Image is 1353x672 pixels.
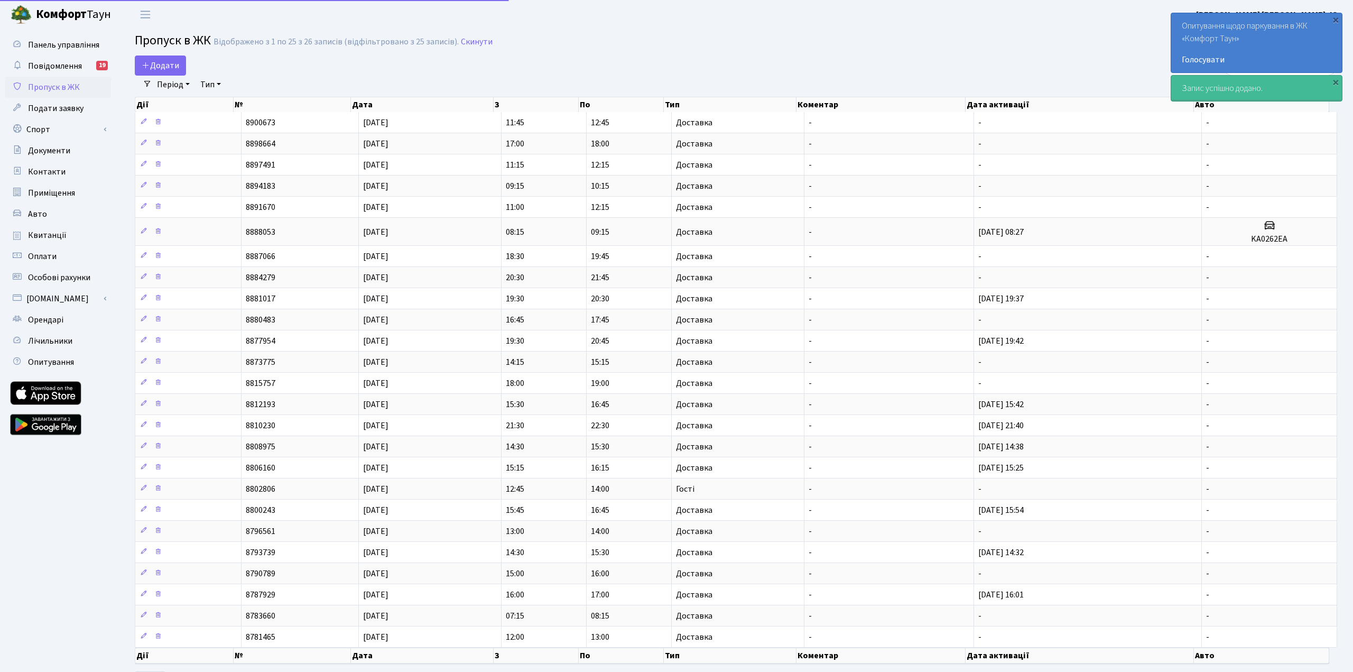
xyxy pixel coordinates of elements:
b: [PERSON_NAME] [PERSON_NAME]. Ю. [1196,9,1340,21]
span: [DATE] [363,504,388,516]
span: Доставка [676,569,712,578]
span: 15:00 [506,568,524,579]
span: - [809,420,812,431]
span: - [809,226,812,238]
span: Опитування [28,356,74,368]
span: Доставка [676,464,712,472]
span: Доставка [676,252,712,261]
th: З [494,97,579,112]
span: Повідомлення [28,60,82,72]
span: 15:15 [591,356,609,368]
span: Доставка [676,591,712,599]
span: Документи [28,145,70,157]
span: Контакти [28,166,66,178]
span: - [809,251,812,262]
span: [DATE] [363,138,388,150]
span: 12:45 [591,117,609,128]
span: - [1206,610,1209,622]
span: Особові рахунки [28,272,90,283]
span: Доставка [676,527,712,536]
span: [DATE] [363,159,388,171]
span: [DATE] [363,356,388,368]
a: Опитування [5,352,111,373]
span: Доставка [676,161,712,169]
span: 8898664 [246,138,275,150]
span: - [1206,504,1209,516]
span: - [1206,180,1209,192]
span: Лічильники [28,335,72,347]
span: Доставка [676,506,712,514]
span: [DATE] 16:01 [978,589,1024,601]
span: - [1206,441,1209,453]
span: - [978,272,981,283]
th: Дата [351,97,494,112]
span: - [809,356,812,368]
span: 16:45 [591,504,609,516]
span: - [809,441,812,453]
span: 22:30 [591,420,609,431]
span: Доставка [676,358,712,366]
span: - [1206,159,1209,171]
span: [DATE] [363,314,388,326]
span: 20:45 [591,335,609,347]
span: - [978,526,981,537]
span: 8790789 [246,568,275,579]
span: - [1206,314,1209,326]
span: 8897491 [246,159,275,171]
span: Доставка [676,337,712,345]
span: [DATE] [363,335,388,347]
span: 19:00 [591,378,609,389]
span: 17:45 [591,314,609,326]
span: [DATE] 19:37 [978,293,1024,305]
span: 16:45 [506,314,524,326]
span: - [1206,293,1209,305]
span: 8888053 [246,226,275,238]
span: Доставка [676,400,712,409]
span: - [809,462,812,474]
span: [DATE] 15:54 [978,504,1024,516]
span: - [809,568,812,579]
span: Оплати [28,251,57,262]
a: Повідомлення19 [5,56,111,77]
a: Подати заявку [5,98,111,119]
span: 09:15 [506,180,524,192]
span: 08:15 [506,226,524,238]
span: Панель управління [28,39,99,51]
span: - [1206,399,1209,410]
th: Дата активації [966,648,1194,664]
span: 8810230 [246,420,275,431]
a: Контакти [5,161,111,182]
span: - [1206,631,1209,643]
span: - [809,399,812,410]
span: Доставка [676,379,712,388]
span: 14:30 [506,441,524,453]
span: - [978,159,981,171]
span: [DATE] [363,610,388,622]
span: 8887066 [246,251,275,262]
span: 16:15 [591,462,609,474]
b: Комфорт [36,6,87,23]
a: Оплати [5,246,111,267]
span: - [809,314,812,326]
span: [DATE] [363,462,388,474]
span: 12:15 [591,201,609,213]
span: - [978,568,981,579]
a: Особові рахунки [5,267,111,288]
span: Доставка [676,443,712,451]
span: - [1206,138,1209,150]
span: - [809,138,812,150]
span: - [1206,568,1209,579]
span: - [1206,201,1209,213]
span: Гості [676,485,694,493]
span: 07:15 [506,610,524,622]
span: 8891670 [246,201,275,213]
span: Авто [28,208,47,220]
span: Доставка [676,294,712,303]
th: Дата [351,648,494,664]
th: Дії [135,648,234,664]
span: 13:00 [506,526,524,537]
div: × [1330,77,1341,87]
div: 19 [96,61,108,70]
h5: KA0262EA [1206,234,1332,244]
span: 8808975 [246,441,275,453]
